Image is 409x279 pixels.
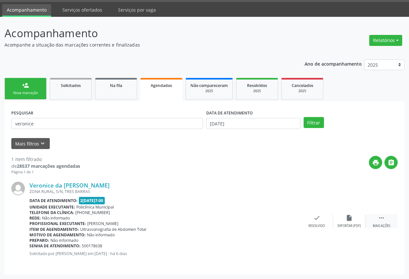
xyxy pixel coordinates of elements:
[50,238,78,243] span: Não informado
[11,156,80,163] div: 1 item filtrado
[338,224,361,228] div: Exportar (PDF)
[58,4,107,16] a: Serviços ofertados
[247,83,267,88] span: Resolvidos
[87,221,118,226] span: [PERSON_NAME]
[29,198,78,203] b: Data de atendimento:
[388,159,395,166] i: 
[11,138,50,149] button: Mais filtroskeyboard_arrow_down
[29,232,86,238] b: Motivo de agendamento:
[29,227,79,232] b: Item de agendamento:
[9,91,42,95] div: Nova marcação
[11,169,80,175] div: Página 1 de 1
[75,210,110,215] span: [PHONE_NUMBER]
[29,204,75,210] b: Unidade executante:
[292,83,313,88] span: Cancelados
[206,108,253,118] label: DATA DE ATENDIMENTO
[369,156,382,169] button: print
[373,224,390,228] div: Mais ações
[206,118,300,129] input: Selecione um intervalo
[29,243,81,249] b: Senha de atendimento:
[113,4,160,16] a: Serviços por vaga
[79,197,105,204] span: 2[DATE]7:00
[11,163,80,169] div: de
[378,214,385,221] i: 
[29,251,301,256] p: Solicitado por [PERSON_NAME] em [DATE] - há 6 dias
[190,83,228,88] span: Não compareceram
[17,163,80,169] strong: 28537 marcações agendadas
[82,243,102,249] span: S00178638
[22,82,29,89] div: person_add
[313,214,320,221] i: check
[80,227,146,232] span: Ultrassonografia de Abdomen Total
[29,182,110,189] a: Veronice da [PERSON_NAME]
[305,59,362,68] p: Ano de acompanhamento
[29,215,41,221] b: Rede:
[2,4,51,17] a: Acompanhamento
[11,118,203,129] input: Nome, CNS
[190,89,228,93] div: 2025
[29,238,49,243] b: Preparo:
[372,159,379,166] i: print
[369,35,402,46] button: Relatórios
[42,215,70,221] span: Não informado
[29,189,301,194] div: ZONA RURAL, S/N, TRES BARRAS
[308,224,325,228] div: Resolvido
[110,83,122,88] span: Na fila
[29,221,86,226] b: Profissional executante:
[11,108,33,118] label: PESQUISAR
[346,214,353,221] i: insert_drive_file
[76,204,114,210] span: Policlínica Municipal
[151,83,172,88] span: Agendados
[11,182,25,195] img: img
[5,25,285,41] p: Acompanhamento
[241,89,273,93] div: 2025
[304,117,324,128] button: Filtrar
[384,156,398,169] button: 
[87,232,115,238] span: Não informado
[29,210,74,215] b: Telefone da clínica:
[61,83,81,88] span: Solicitados
[5,41,285,48] p: Acompanhe a situação das marcações correntes e finalizadas
[286,89,318,93] div: 2025
[39,140,46,147] i: keyboard_arrow_down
